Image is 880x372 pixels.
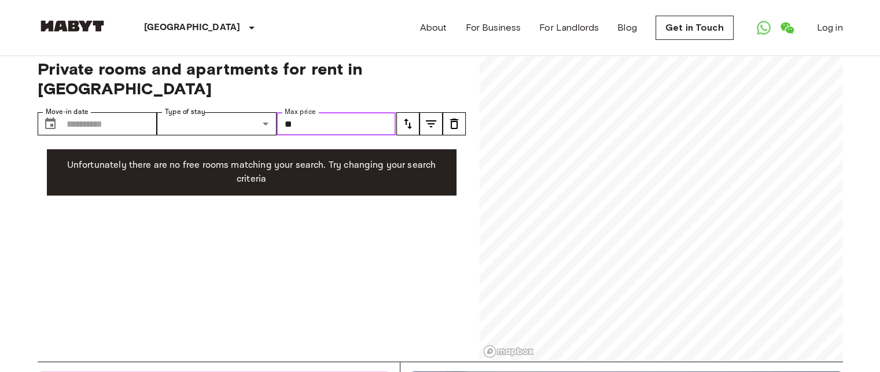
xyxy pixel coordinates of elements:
[38,20,107,32] img: Habyt
[465,21,521,35] a: For Business
[617,21,637,35] a: Blog
[396,112,419,135] button: tune
[46,107,89,117] label: Move-in date
[56,159,447,186] p: Unfortunately there are no free rooms matching your search. Try changing your search criteria
[752,16,775,39] a: Open WhatsApp
[775,16,798,39] a: Open WeChat
[656,16,734,40] a: Get in Touch
[165,107,205,117] label: Type of stay
[539,21,599,35] a: For Landlords
[144,21,241,35] p: [GEOGRAPHIC_DATA]
[39,112,62,135] button: Choose date
[38,59,466,98] span: Private rooms and apartments for rent in [GEOGRAPHIC_DATA]
[817,21,843,35] a: Log in
[420,21,447,35] a: About
[419,112,443,135] button: tune
[443,112,466,135] button: tune
[480,45,843,362] canvas: Map
[285,107,316,117] label: Max price
[483,345,534,358] a: Mapbox logo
